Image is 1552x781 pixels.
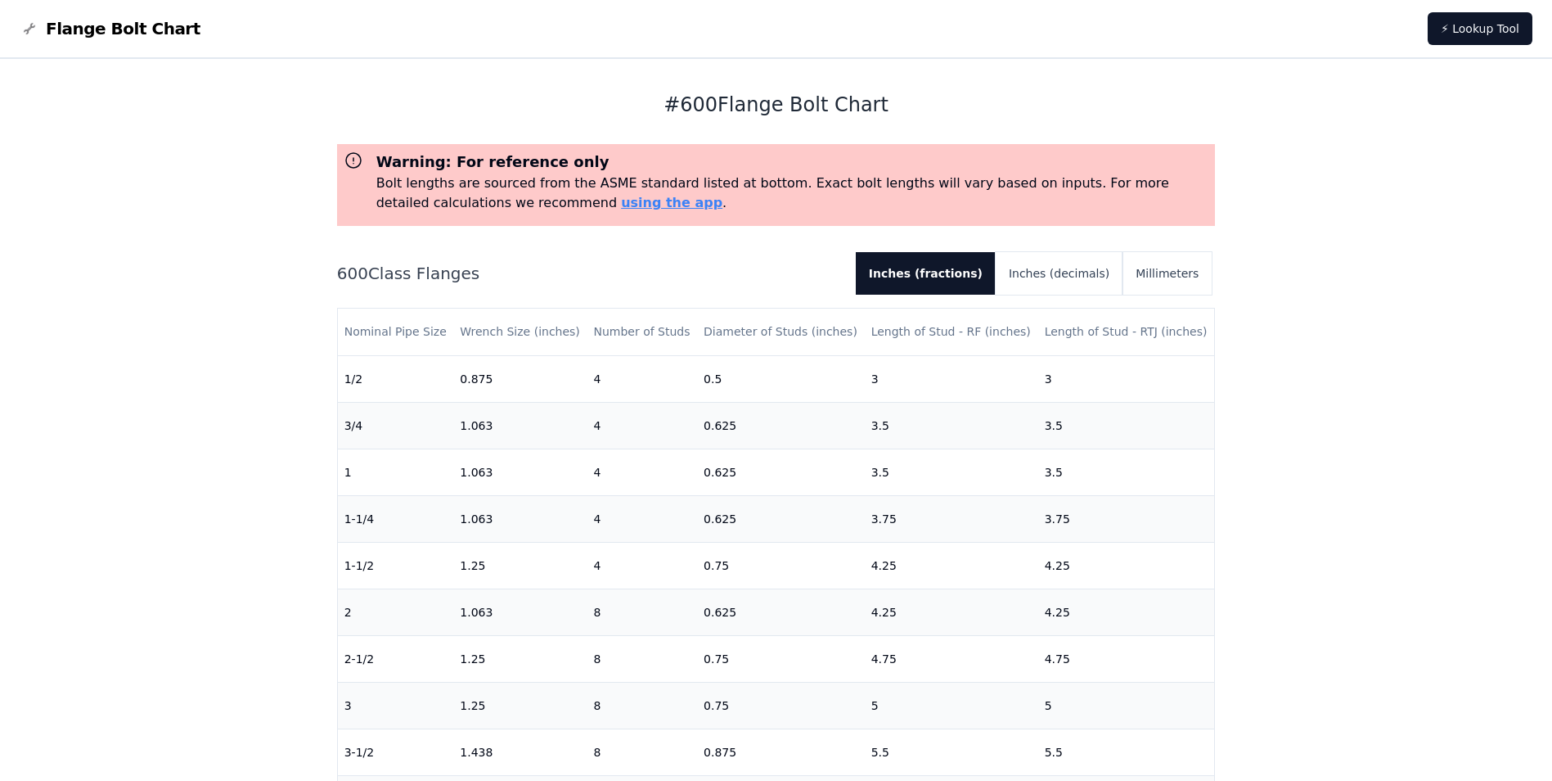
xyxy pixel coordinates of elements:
[338,542,454,589] td: 1-1/2
[697,682,865,729] td: 0.75
[587,682,697,729] td: 8
[856,252,996,295] button: Inches (fractions)
[453,729,587,775] td: 1.438
[697,635,865,682] td: 0.75
[587,542,697,589] td: 4
[337,92,1216,118] h1: # 600 Flange Bolt Chart
[338,729,454,775] td: 3-1/2
[1122,252,1212,295] button: Millimeters
[1038,309,1215,355] th: Length of Stud - RTJ (inches)
[338,402,454,449] td: 3/4
[697,589,865,635] td: 0.625
[865,682,1038,729] td: 5
[338,589,454,635] td: 2
[1038,402,1215,449] td: 3.5
[587,309,697,355] th: Number of Studs
[587,729,697,775] td: 8
[1038,495,1215,542] td: 3.75
[453,309,587,355] th: Wrench Size (inches)
[865,589,1038,635] td: 4.25
[587,449,697,495] td: 4
[453,635,587,682] td: 1.25
[865,309,1038,355] th: Length of Stud - RF (inches)
[337,262,843,285] h2: 600 Class Flanges
[1038,542,1215,589] td: 4.25
[865,402,1038,449] td: 3.5
[453,449,587,495] td: 1.063
[1038,635,1215,682] td: 4.75
[20,19,39,38] img: Flange Bolt Chart Logo
[1038,355,1215,402] td: 3
[1038,682,1215,729] td: 5
[865,542,1038,589] td: 4.25
[1428,12,1532,45] a: ⚡ Lookup Tool
[453,402,587,449] td: 1.063
[338,495,454,542] td: 1-1/4
[865,635,1038,682] td: 4.75
[697,449,865,495] td: 0.625
[1038,449,1215,495] td: 3.5
[1038,729,1215,775] td: 5.5
[376,174,1209,213] p: Bolt lengths are sourced from the ASME standard listed at bottom. Exact bolt lengths will vary ba...
[453,355,587,402] td: 0.875
[587,402,697,449] td: 4
[376,151,1209,174] h3: Warning: For reference only
[453,542,587,589] td: 1.25
[697,542,865,589] td: 0.75
[338,449,454,495] td: 1
[453,495,587,542] td: 1.063
[587,589,697,635] td: 8
[338,309,454,355] th: Nominal Pipe Size
[697,309,865,355] th: Diameter of Studs (inches)
[697,402,865,449] td: 0.625
[697,355,865,402] td: 0.5
[587,495,697,542] td: 4
[453,589,587,635] td: 1.063
[587,635,697,682] td: 8
[20,17,200,40] a: Flange Bolt Chart LogoFlange Bolt Chart
[338,682,454,729] td: 3
[865,729,1038,775] td: 5.5
[453,682,587,729] td: 1.25
[865,495,1038,542] td: 3.75
[338,635,454,682] td: 2-1/2
[697,729,865,775] td: 0.875
[621,195,722,210] a: using the app
[587,355,697,402] td: 4
[1038,589,1215,635] td: 4.25
[46,17,200,40] span: Flange Bolt Chart
[996,252,1122,295] button: Inches (decimals)
[338,355,454,402] td: 1/2
[697,495,865,542] td: 0.625
[865,355,1038,402] td: 3
[865,449,1038,495] td: 3.5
